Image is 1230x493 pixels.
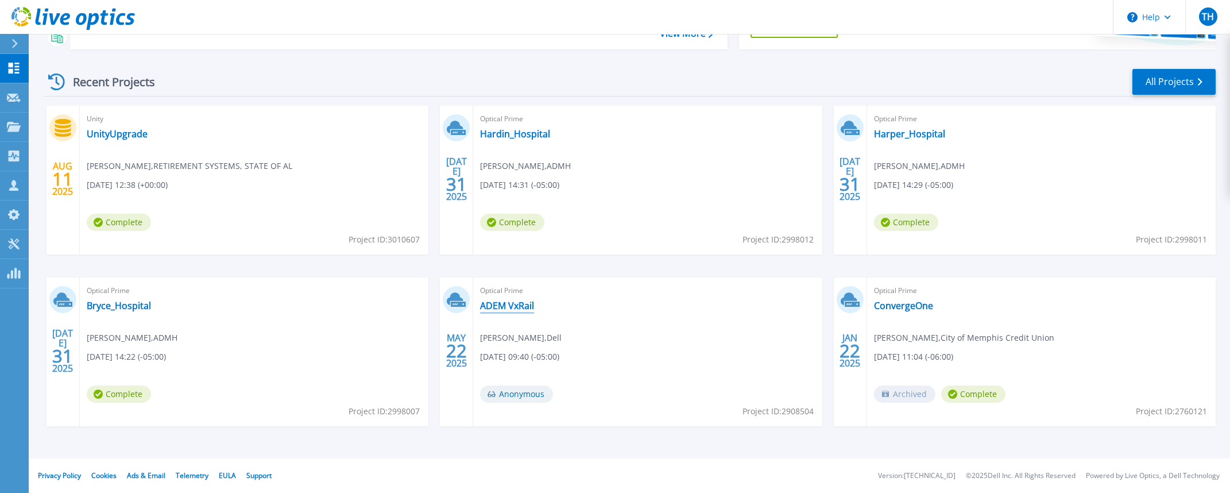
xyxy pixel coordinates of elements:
a: All Projects [1132,69,1216,95]
div: [DATE] 2025 [52,330,74,372]
span: Anonymous [480,386,553,403]
span: [PERSON_NAME] , ADMH [87,332,177,344]
span: [PERSON_NAME] , ADMH [480,160,571,172]
span: [PERSON_NAME] , Dell [480,332,562,344]
span: [DATE] 14:31 (-05:00) [480,179,559,191]
a: Cookies [91,471,117,480]
div: [DATE] 2025 [446,158,467,200]
div: MAY 2025 [446,330,467,372]
span: Project ID: 2998007 [349,405,420,418]
li: © 2025 Dell Inc. All Rights Reserved [966,472,1076,480]
span: Unity [87,113,421,125]
span: Project ID: 2998012 [742,233,814,246]
span: Complete [874,214,938,231]
li: Powered by Live Optics, a Dell Technology [1086,472,1220,480]
a: Support [246,471,272,480]
span: [PERSON_NAME] , RETIREMENT SYSTEMS, STATE OF AL [87,160,292,172]
span: [DATE] 12:38 (+00:00) [87,179,168,191]
span: Optical Prime [874,113,1209,125]
span: Project ID: 2908504 [742,405,814,418]
a: EULA [219,471,236,480]
a: Telemetry [176,471,208,480]
li: Version: [TECHNICAL_ID] [878,472,956,480]
a: ConvergeOne [874,300,933,311]
span: 22 [446,346,467,356]
span: 31 [52,351,73,361]
span: [DATE] 14:22 (-05:00) [87,351,166,363]
span: Optical Prime [480,113,815,125]
span: Complete [480,214,544,231]
span: TH [1202,12,1214,21]
span: Complete [87,214,151,231]
span: 31 [840,179,860,189]
div: [DATE] 2025 [839,158,861,200]
a: ADEM VxRail [480,300,534,311]
span: Optical Prime [874,284,1209,297]
div: AUG 2025 [52,158,74,200]
span: [DATE] 14:29 (-05:00) [874,179,953,191]
span: Archived [874,386,935,403]
a: Bryce_Hospital [87,300,151,311]
div: Recent Projects [44,68,171,96]
span: 22 [840,346,860,356]
a: Hardin_Hospital [480,128,550,140]
span: Project ID: 2760121 [1136,405,1207,418]
span: Optical Prime [480,284,815,297]
span: [DATE] 09:40 (-05:00) [480,351,559,363]
a: UnityUpgrade [87,128,148,140]
span: Project ID: 3010607 [349,233,420,246]
a: Ads & Email [127,471,165,480]
span: 31 [446,179,467,189]
span: [PERSON_NAME] , ADMH [874,160,965,172]
span: Optical Prime [87,284,421,297]
span: [DATE] 11:04 (-06:00) [874,351,953,363]
span: [PERSON_NAME] , City of Memphis Credit Union [874,332,1054,344]
span: Complete [941,386,1005,403]
span: 11 [52,174,73,184]
a: Harper_Hospital [874,128,945,140]
span: Complete [87,386,151,403]
a: Privacy Policy [38,471,81,480]
div: JAN 2025 [839,330,861,372]
span: Project ID: 2998011 [1136,233,1207,246]
a: View More [660,28,713,39]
